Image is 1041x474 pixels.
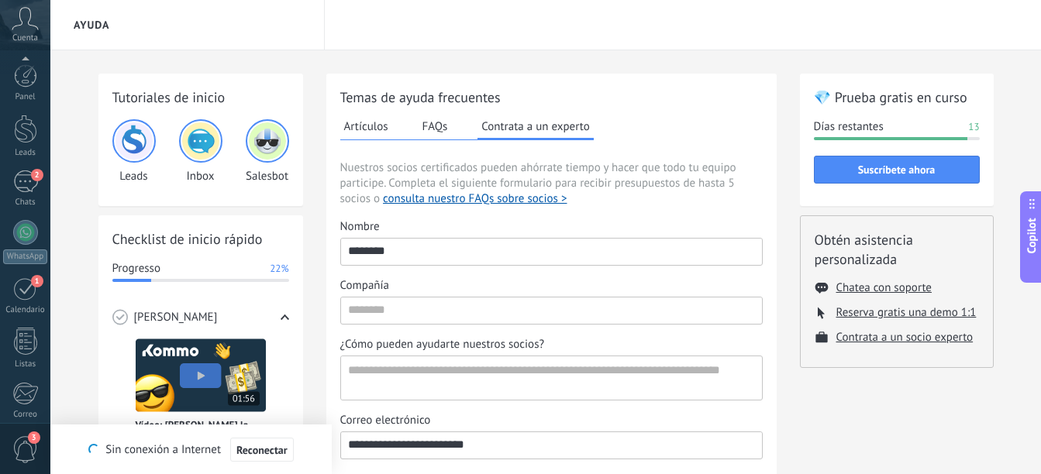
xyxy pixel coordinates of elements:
span: Nombre [340,219,380,235]
span: Compañía [340,278,389,294]
div: Salesbot [246,119,289,184]
span: 3 [28,431,40,444]
span: 2 [31,169,43,181]
div: Inbox [179,119,222,184]
span: Nuestros socios certificados pueden ahórrate tiempo y hacer que todo tu equipo participe. Complet... [340,160,763,207]
h2: Obtén asistencia personalizada [815,230,979,269]
input: Nombre [341,239,762,263]
span: [PERSON_NAME] [134,310,218,325]
span: Progresso [112,261,160,276]
input: Compañía [341,297,762,322]
span: Correo electrónico [340,413,431,428]
button: Suscríbete ahora [814,156,980,184]
span: Cuenta [12,33,38,43]
h2: 💎 Prueba gratis en curso [814,88,980,107]
span: Suscríbete ahora [858,164,936,175]
div: Panel [3,92,48,102]
span: 13 [968,119,979,135]
button: FAQs [419,115,452,138]
span: Vídeo: [PERSON_NAME] la bienvenida a Kommo [136,418,266,445]
div: Leads [3,148,48,158]
h2: Checklist de inicio rápido [112,229,289,249]
button: Artículos [340,115,392,138]
span: ¿Cómo pueden ayudarte nuestros socios? [340,337,545,352]
div: WhatsApp [3,249,47,264]
span: Días restantes [814,119,884,135]
h2: Temas de ayuda frecuentes [340,88,763,107]
h2: Tutoriales de inicio [112,88,289,107]
span: Copilot [1024,218,1039,254]
div: Chats [3,197,48,208]
button: Chatea con soporte [836,280,932,295]
button: Contrata a un socio experto [836,330,974,345]
input: Correo electrónico [341,432,762,457]
div: Leads [112,119,156,184]
button: consulta nuestro FAQs sobre socios > [383,191,567,207]
button: Contrata a un experto [477,115,593,140]
div: Listas [3,359,48,369]
textarea: ¿Cómo pueden ayudarte nuestros socios? [341,356,759,400]
button: Reserva gratis una demo 1:1 [836,305,977,320]
span: Reconectar [236,445,288,455]
button: Reconectar [230,438,294,462]
span: 22% [270,261,288,276]
img: Meet video [136,338,266,412]
div: Sin conexión a Internet [88,437,293,462]
span: 1 [31,275,43,287]
div: Calendario [3,305,48,315]
div: Correo [3,410,48,420]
